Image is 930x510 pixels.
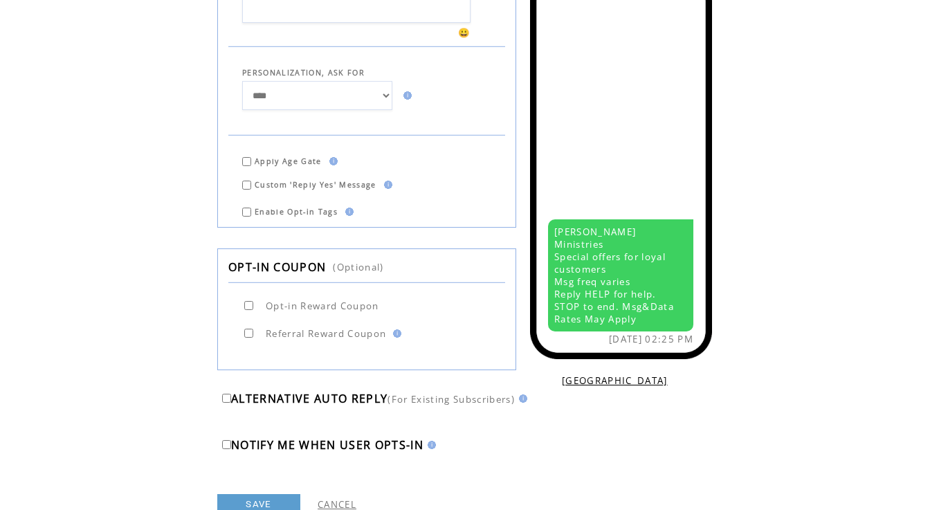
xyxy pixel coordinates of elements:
[387,393,515,406] span: (For Existing Subscribers)
[255,207,338,217] span: Enable Opt-in Tags
[515,394,527,403] img: help.gif
[231,437,423,453] span: NOTIFY ME WHEN USER OPTS-IN
[242,68,365,78] span: PERSONALIZATION, ASK FOR
[228,259,326,275] span: OPT-IN COUPON
[266,300,379,312] span: Opt-in Reward Coupon
[231,391,387,406] span: ALTERNATIVE AUTO REPLY
[341,208,354,216] img: help.gif
[333,261,383,273] span: (Optional)
[423,441,436,449] img: help.gif
[389,329,401,338] img: help.gif
[380,181,392,189] img: help.gif
[399,91,412,100] img: help.gif
[255,180,376,190] span: Custom 'Reply Yes' Message
[554,226,674,325] span: [PERSON_NAME] Ministries Special offers for loyal customers Msg freq varies Reply HELP for help. ...
[325,157,338,165] img: help.gif
[266,327,386,340] span: Referral Reward Coupon
[255,156,322,166] span: Apply Age Gate
[458,26,471,39] span: 😀
[562,374,668,387] a: [GEOGRAPHIC_DATA]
